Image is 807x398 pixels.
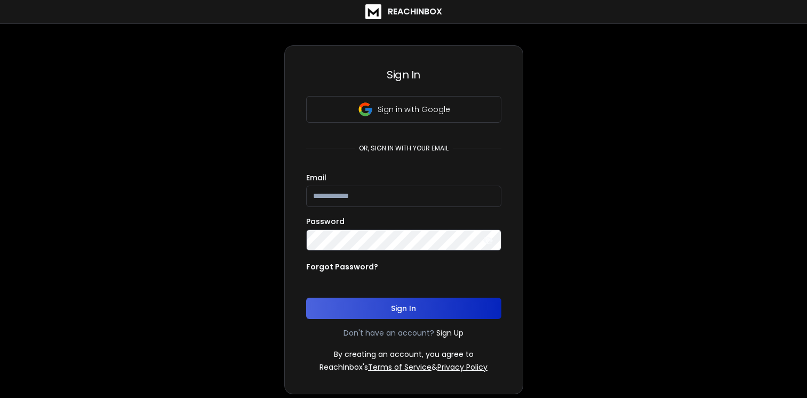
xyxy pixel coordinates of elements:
p: By creating an account, you agree to [334,349,474,360]
label: Password [306,218,345,225]
button: Sign in with Google [306,96,501,123]
a: Terms of Service [368,362,432,372]
p: ReachInbox's & [319,362,488,372]
h3: Sign In [306,67,501,82]
h1: ReachInbox [388,5,442,18]
img: logo [365,4,381,19]
p: Sign in with Google [378,104,450,115]
a: ReachInbox [365,4,442,19]
button: Sign In [306,298,501,319]
p: or, sign in with your email [355,144,453,153]
p: Don't have an account? [343,328,434,338]
a: Sign Up [436,328,464,338]
p: Forgot Password? [306,261,378,272]
label: Email [306,174,326,181]
a: Privacy Policy [437,362,488,372]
